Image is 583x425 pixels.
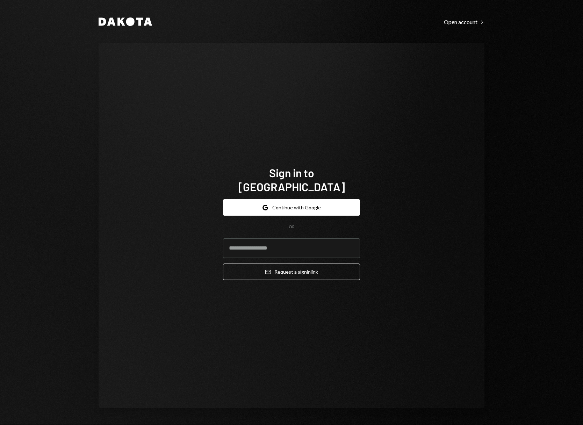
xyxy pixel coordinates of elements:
button: Request a signinlink [223,264,360,280]
a: Open account [444,18,484,26]
h1: Sign in to [GEOGRAPHIC_DATA] [223,166,360,194]
div: Open account [444,19,484,26]
div: OR [289,224,295,230]
button: Continue with Google [223,199,360,216]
